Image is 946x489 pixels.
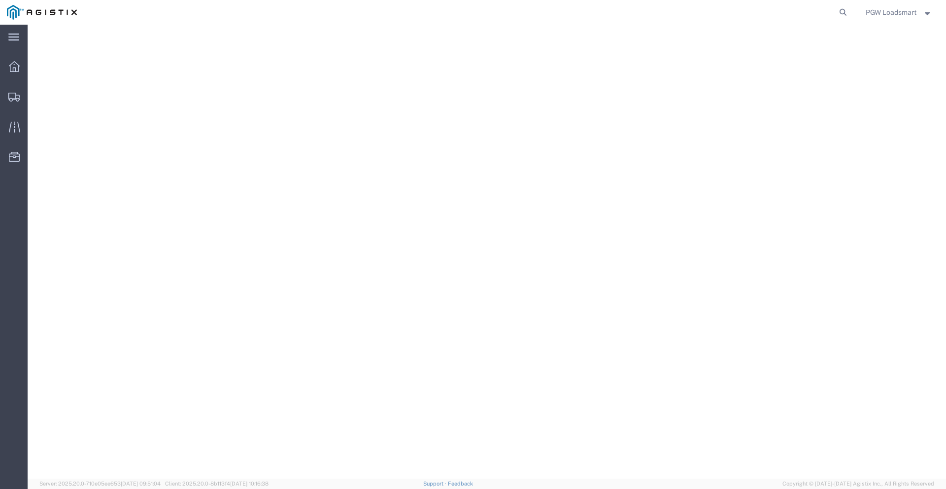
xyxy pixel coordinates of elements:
span: [DATE] 10:16:38 [230,481,269,487]
span: Client: 2025.20.0-8b113f4 [165,481,269,487]
span: [DATE] 09:51:04 [121,481,161,487]
span: PGW Loadsmart [866,7,916,18]
a: Feedback [448,481,473,487]
a: Support [423,481,448,487]
button: PGW Loadsmart [865,6,933,18]
img: logo [7,5,77,20]
span: Server: 2025.20.0-710e05ee653 [39,481,161,487]
iframe: FS Legacy Container [28,25,946,479]
span: Copyright © [DATE]-[DATE] Agistix Inc., All Rights Reserved [782,480,934,488]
